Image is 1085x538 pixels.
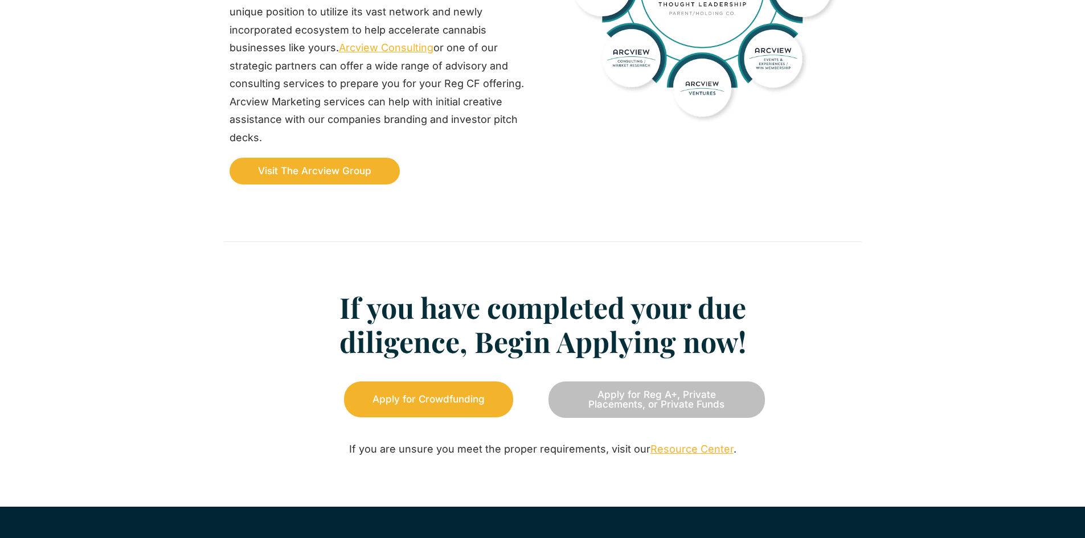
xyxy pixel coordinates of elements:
a: Arcview Consulting [339,42,433,54]
a: Apply for Reg A+, Private Placements, or Private Funds [548,381,765,418]
span: Visit The Arcview Group [258,166,371,176]
a: Resource Center [650,443,734,455]
div: If you are unsure you meet the proper requirements, visit our . [321,441,765,458]
a: Visit The Arcview Group [230,158,400,184]
span: Apply for Crowdfunding [372,395,485,404]
h2: If you have completed your due diligence, Begin Applying now! [321,290,765,359]
span: Apply for Reg A+, Private Placements, or Private Funds [577,390,736,409]
a: Apply for Crowdfunding [344,381,513,417]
